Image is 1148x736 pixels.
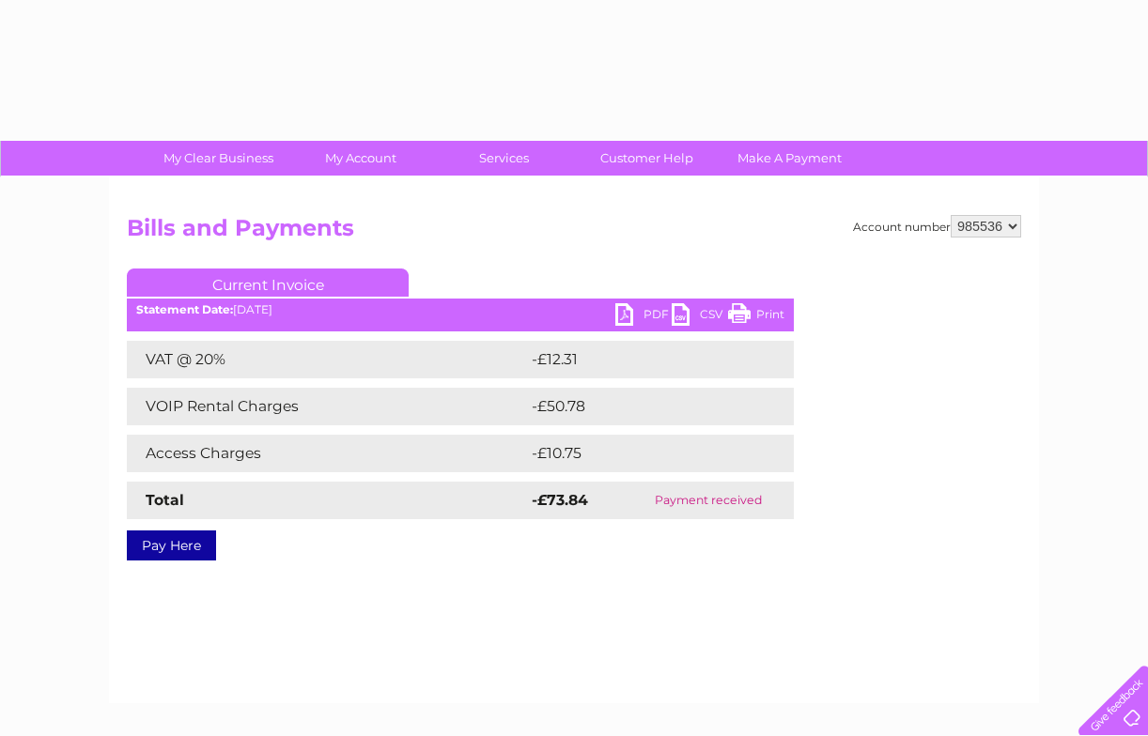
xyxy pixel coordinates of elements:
[284,141,439,176] a: My Account
[569,141,724,176] a: Customer Help
[127,435,527,472] td: Access Charges
[712,141,867,176] a: Make A Payment
[127,303,794,316] div: [DATE]
[141,141,296,176] a: My Clear Business
[527,341,755,378] td: -£12.31
[146,491,184,509] strong: Total
[127,341,527,378] td: VAT @ 20%
[527,435,757,472] td: -£10.75
[427,141,582,176] a: Services
[127,215,1021,251] h2: Bills and Payments
[127,530,216,560] a: Pay Here
[136,302,233,316] b: Statement Date:
[527,388,759,425] td: -£50.78
[672,303,728,330] a: CSV
[623,482,794,519] td: Payment received
[127,268,409,297] a: Current Invoice
[615,303,672,330] a: PDF
[728,303,784,330] a: Print
[127,388,527,425] td: VOIP Rental Charges
[532,491,588,509] strong: -£73.84
[853,215,1021,238] div: Account number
